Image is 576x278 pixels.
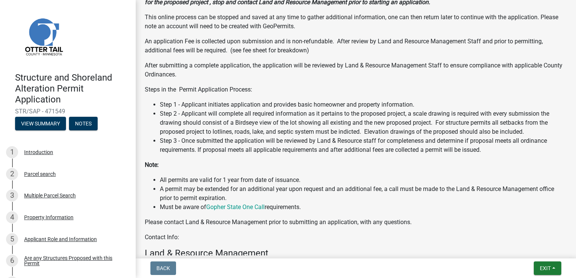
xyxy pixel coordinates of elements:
button: Notes [69,117,98,130]
div: Property Information [24,215,74,220]
div: Introduction [24,150,53,155]
img: Otter Tail County, Minnesota [15,8,72,64]
h4: Land & Resource Management [145,248,567,259]
span: STR/SAP - 471549 [15,108,121,115]
li: Step 1 - Applicant initiates application and provides basic homeowner and property information. [160,100,567,109]
li: Step 2 - Applicant will complete all required information as it pertains to the proposed project,... [160,109,567,136]
div: Are any Structures Proposed with this Permit [24,255,124,266]
button: Exit [534,261,561,275]
div: 1 [6,146,18,158]
p: An application Fee is collected upon submission and is non-refundable. After review by Land and R... [145,37,567,55]
p: Contact Info: [145,233,567,242]
button: Back [150,261,176,275]
p: After submitting a complete application, the application will be reviewed by Land & Resource Mana... [145,61,567,79]
div: Applicant Role and Information [24,237,97,242]
p: Steps in the Permit Application Process: [145,85,567,94]
wm-modal-confirm: Summary [15,121,66,127]
strong: Note: [145,161,159,168]
div: Parcel search [24,171,56,177]
p: This online process can be stopped and saved at any time to gather additional information, one ca... [145,13,567,31]
button: View Summary [15,117,66,130]
li: Step 3 - Once submitted the application will be reviewed by Land & Resource staff for completenes... [160,136,567,154]
div: 6 [6,255,18,267]
h4: Structure and Shoreland Alteration Permit Application [15,72,130,105]
a: Gopher State One Call [206,203,265,211]
span: Back [156,265,170,271]
li: All permits are valid for 1 year from date of issuance. [160,176,567,185]
div: 3 [6,189,18,202]
span: Exit [540,265,551,271]
div: Multiple Parcel Search [24,193,76,198]
li: Must be aware of requirements. [160,203,567,212]
li: A permit may be extended for an additional year upon request and an additional fee, a call must b... [160,185,567,203]
wm-modal-confirm: Notes [69,121,98,127]
p: Please contact Land & Resource Management prior to submitting an application, with any questions. [145,218,567,227]
div: 2 [6,168,18,180]
div: 5 [6,233,18,245]
div: 4 [6,211,18,223]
